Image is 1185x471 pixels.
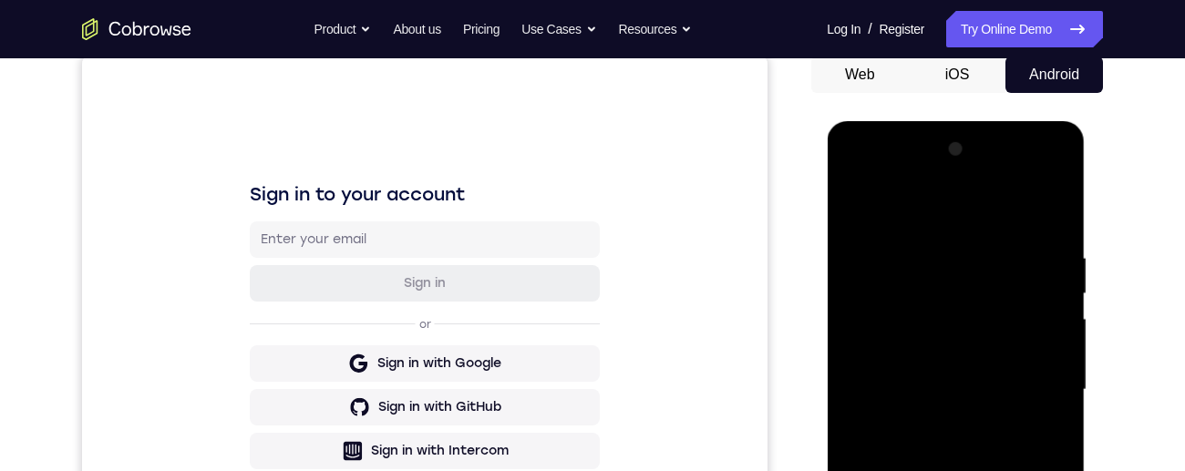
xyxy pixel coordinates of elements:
button: iOS [909,56,1006,93]
button: Web [811,56,909,93]
button: Sign in [168,209,518,245]
a: Pricing [463,11,500,47]
a: Go to the home page [82,18,191,40]
p: or [334,261,353,275]
h1: Sign in to your account [168,125,518,150]
button: Use Cases [521,11,596,47]
button: Sign in with Zendesk [168,420,518,456]
button: Resources [619,11,693,47]
div: Sign in with GitHub [296,342,419,360]
a: About us [393,11,440,47]
a: Log In [827,11,860,47]
span: / [868,18,871,40]
div: Sign in with Intercom [289,385,427,404]
button: Sign in with Google [168,289,518,325]
a: Try Online Demo [946,11,1103,47]
button: Product [314,11,372,47]
button: Sign in with Intercom [168,376,518,413]
div: Sign in with Zendesk [291,429,425,447]
a: Register [880,11,924,47]
button: Sign in with GitHub [168,333,518,369]
input: Enter your email [179,174,507,192]
button: Android [1005,56,1103,93]
div: Sign in with Google [295,298,419,316]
